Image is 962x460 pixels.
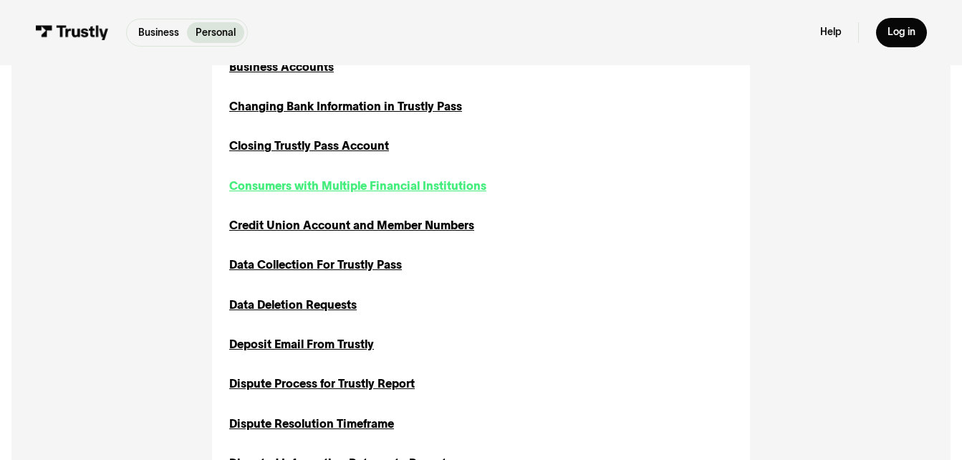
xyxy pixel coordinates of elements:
[187,22,244,43] a: Personal
[35,25,109,41] img: Trustly Logo
[229,416,394,433] a: Dispute Resolution Timeframe
[876,18,927,48] a: Log in
[229,178,486,195] a: Consumers with Multiple Financial Institutions
[130,22,188,43] a: Business
[229,336,374,353] a: Deposit Email From Trustly
[229,59,334,76] a: Business Accounts
[820,26,842,39] a: Help
[229,217,474,234] a: Credit Union Account and Member Numbers
[888,26,915,39] div: Log in
[229,375,415,393] a: Dispute Process for Trustly Report
[229,98,462,115] a: Changing Bank Information in Trustly Pass
[229,138,389,155] a: Closing Trustly Pass Account
[229,297,357,314] a: Data Deletion Requests
[138,25,179,40] p: Business
[196,25,236,40] p: Personal
[229,257,402,274] a: Data Collection For Trustly Pass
